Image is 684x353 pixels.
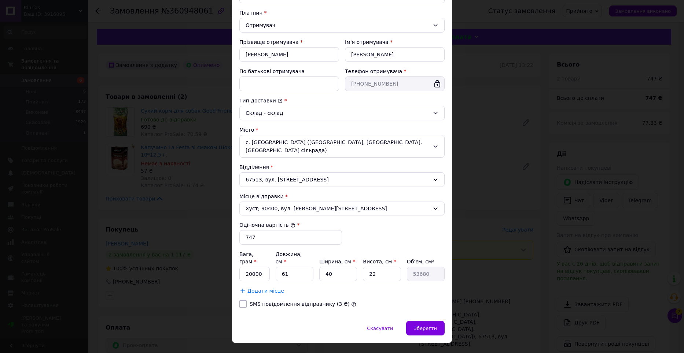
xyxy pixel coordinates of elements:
div: Місто [239,126,445,134]
input: +380 [345,76,445,91]
label: По батькові отримувача [239,68,305,74]
div: Тип доставки [239,97,445,104]
div: Склад - склад [246,109,430,117]
div: Місце відправки [239,193,445,200]
label: SMS повідомлення відправнику (3 ₴) [250,301,350,307]
label: Ширина, см [319,259,355,264]
div: 67513, вул. [STREET_ADDRESS] [239,172,445,187]
div: Об'єм, см³ [407,258,445,265]
label: Вага, грам [239,251,257,264]
label: Ім'я отримувача [345,39,389,45]
label: Висота, см [363,259,396,264]
span: Хуст; 90400, вул. [PERSON_NAME][STREET_ADDRESS] [246,205,430,212]
div: Отримувач [246,21,430,29]
div: Платник [239,9,445,16]
span: Скасувати [367,326,393,331]
label: Прізвище отримувача [239,39,299,45]
label: Довжина, см [276,251,302,264]
div: Відділення [239,164,445,171]
div: с. [GEOGRAPHIC_DATA] ([GEOGRAPHIC_DATA], [GEOGRAPHIC_DATA]. [GEOGRAPHIC_DATA] сільрада) [239,135,445,158]
label: Оціночна вартість [239,222,295,228]
span: Додати місце [247,288,284,294]
label: Телефон отримувача [345,68,402,74]
span: Зберегти [414,326,437,331]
